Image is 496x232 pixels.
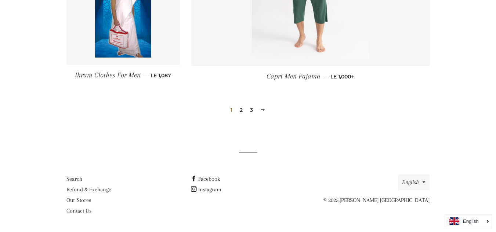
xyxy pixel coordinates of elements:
a: Contact Us [66,207,91,214]
i: English [463,219,479,224]
button: English [398,174,430,190]
a: Ihram Clothes For Men — LE 1,087 [66,65,180,86]
a: Instagram [191,186,221,193]
a: [PERSON_NAME] [GEOGRAPHIC_DATA] [340,197,430,203]
span: — [323,73,327,80]
a: English [449,217,488,225]
span: Ihram Clothes For Men [75,71,141,79]
a: 2 [237,104,246,115]
a: Search [66,176,82,182]
span: 1 [228,104,235,115]
a: 3 [247,104,256,115]
a: Our Stores [66,197,91,203]
a: Facebook [191,176,220,182]
span: — [144,72,148,79]
span: LE 1,087 [151,72,171,79]
a: Capri Men Pajama — LE 1,000 [191,66,430,87]
a: Refund & Exchange [66,186,111,193]
span: LE 1,000 [330,73,354,80]
p: © 2025, [316,196,430,205]
span: Capri Men Pajama [267,72,321,80]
